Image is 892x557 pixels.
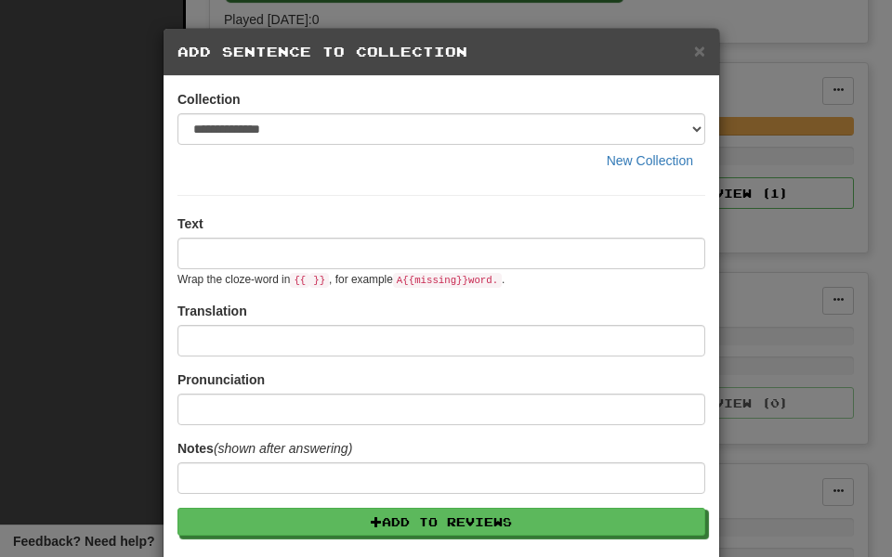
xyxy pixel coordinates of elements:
code: A {{ missing }} word. [393,273,502,288]
button: New Collection [595,145,705,176]
label: Pronunciation [177,370,265,389]
label: Text [177,214,203,233]
small: Wrap the cloze-word in , for example . [177,273,505,286]
h5: Add Sentence to Collection [177,43,705,61]
code: }} [309,273,329,288]
label: Translation [177,302,247,320]
span: × [694,40,705,61]
label: Notes [177,439,352,458]
button: Close [694,41,705,60]
button: Add to Reviews [177,508,705,536]
code: {{ [290,273,309,288]
label: Collection [177,90,241,109]
em: (shown after answering) [214,441,352,456]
